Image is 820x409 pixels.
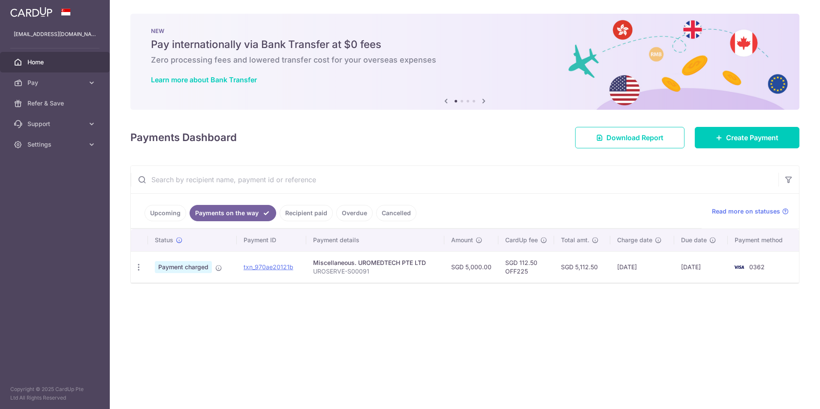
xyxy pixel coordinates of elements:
span: Status [155,236,173,244]
a: Learn more about Bank Transfer [151,75,257,84]
span: CardUp fee [505,236,538,244]
p: NEW [151,27,779,34]
td: [DATE] [610,251,674,283]
h4: Payments Dashboard [130,130,237,145]
span: Total amt. [561,236,589,244]
span: Read more on statuses [712,207,780,216]
div: Miscellaneous. UROMEDTECH PTE LTD [313,259,438,267]
td: [DATE] [674,251,728,283]
img: Bank transfer banner [130,14,799,110]
a: Download Report [575,127,684,148]
a: Recipient paid [280,205,333,221]
td: SGD 5,112.50 [554,251,610,283]
a: Payments on the way [190,205,276,221]
span: Pay [27,78,84,87]
span: Due date [681,236,707,244]
a: Overdue [336,205,373,221]
span: Download Report [606,132,663,143]
p: [EMAIL_ADDRESS][DOMAIN_NAME] [14,30,96,39]
span: Settings [27,140,84,149]
span: Amount [451,236,473,244]
th: Payment details [306,229,445,251]
h5: Pay internationally via Bank Transfer at $0 fees [151,38,779,51]
span: Refer & Save [27,99,84,108]
span: Create Payment [726,132,778,143]
iframe: Opens a widget where you can find more information [765,383,811,405]
td: SGD 5,000.00 [444,251,498,283]
span: Home [27,58,84,66]
a: Read more on statuses [712,207,789,216]
a: txn_970ae20121b [244,263,293,271]
p: UROSERVE-S00091 [313,267,438,276]
a: Create Payment [695,127,799,148]
a: Cancelled [376,205,416,221]
input: Search by recipient name, payment id or reference [131,166,778,193]
td: SGD 112.50 OFF225 [498,251,554,283]
th: Payment method [728,229,799,251]
h6: Zero processing fees and lowered transfer cost for your overseas expenses [151,55,779,65]
span: Payment charged [155,261,212,273]
th: Payment ID [237,229,306,251]
span: Charge date [617,236,652,244]
img: CardUp [10,7,52,17]
span: Support [27,120,84,128]
span: 0362 [749,263,765,271]
a: Upcoming [145,205,186,221]
img: Bank Card [730,262,748,272]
